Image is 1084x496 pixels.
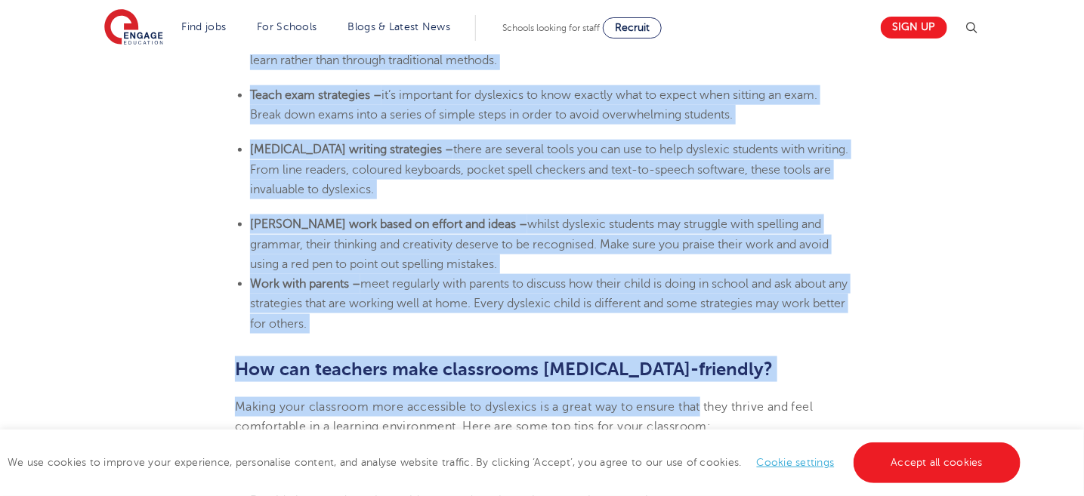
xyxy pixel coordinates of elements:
span: meet regularly with parents to discuss how their child is doing in school and ask about any strat... [250,277,848,331]
span: Recruit [615,22,650,33]
a: Recruit [603,17,662,39]
b: Work with parents – [250,277,360,291]
b: [MEDICAL_DATA] writing strategies – [250,143,453,156]
a: Sign up [881,17,947,39]
img: Engage Education [104,9,163,47]
span: Making your classroom more accessible to dyslexics is a great way to ensure that they thrive and ... [235,400,813,433]
a: Accept all cookies [854,442,1021,483]
a: Find jobs [182,21,227,32]
b: Teach exam strategies – [250,88,381,102]
span: flashcards, puppets, videos and objects in the classroom help dyslexics engage and learn rather t... [250,33,830,66]
a: For Schools [257,21,317,32]
span: whilst dyslexic students may struggle with spelling and grammar, their thinking and creativity de... [250,217,829,271]
b: How can teachers make classrooms [MEDICAL_DATA]-friendly? [235,359,773,380]
span: We use cookies to improve your experience, personalise content, and analyse website traffic. By c... [8,457,1024,468]
span: there are several tools you can use to help dyslexic students with writing. From line readers, co... [250,143,848,196]
a: Blogs & Latest News [348,21,451,32]
b: [PERSON_NAME] work based on effort and ideas – [250,217,527,231]
span: it’s important for dyslexics to know exactly what to expect when sitting an exam. Break down exam... [250,88,817,122]
span: Schools looking for staff [502,23,600,33]
a: Cookie settings [757,457,835,468]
